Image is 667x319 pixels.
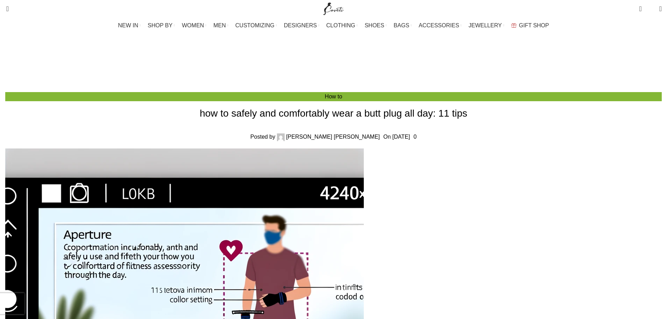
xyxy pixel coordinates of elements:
[319,64,334,70] a: Home
[648,7,654,12] span: 0
[284,19,319,33] a: DESIGNERS
[635,2,645,16] a: 0
[341,64,359,70] a: How to
[250,134,275,140] span: Posted by
[118,22,138,29] span: NEW IN
[148,22,173,29] span: SHOP BY
[277,133,285,141] img: author-avatar
[323,40,354,59] h3: Blog
[364,19,387,33] a: SHOES
[214,22,226,29] span: MEN
[5,106,662,120] h1: how to safely and comfortably wear a butt plug all day: 11 tips
[214,19,228,33] a: MEN
[419,22,459,29] span: ACCESSORIES
[325,93,342,99] a: How to
[519,22,549,29] span: GIFT SHOP
[235,19,277,33] a: CUSTOMIZING
[511,23,516,28] img: GiftBag
[235,22,275,29] span: CUSTOMIZING
[383,134,410,140] time: On [DATE]
[394,19,411,33] a: BAGS
[326,19,358,33] a: CLOTHING
[2,2,9,16] a: Search
[647,2,654,16] div: My Wishlist
[322,5,345,11] a: Site logo
[284,22,317,29] span: DESIGNERS
[640,4,645,9] span: 0
[148,19,175,33] a: SHOP BY
[364,22,384,29] span: SHOES
[511,19,549,33] a: GIFT SHOP
[286,134,380,140] a: [PERSON_NAME] [PERSON_NAME]
[468,19,504,33] a: JEWELLERY
[419,19,462,33] a: ACCESSORIES
[468,22,502,29] span: JEWELLERY
[394,22,409,29] span: BAGS
[2,19,665,33] div: Main navigation
[182,19,207,33] a: WOMEN
[414,134,417,140] a: 0
[118,19,141,33] a: NEW IN
[326,22,355,29] span: CLOTHING
[182,22,204,29] span: WOMEN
